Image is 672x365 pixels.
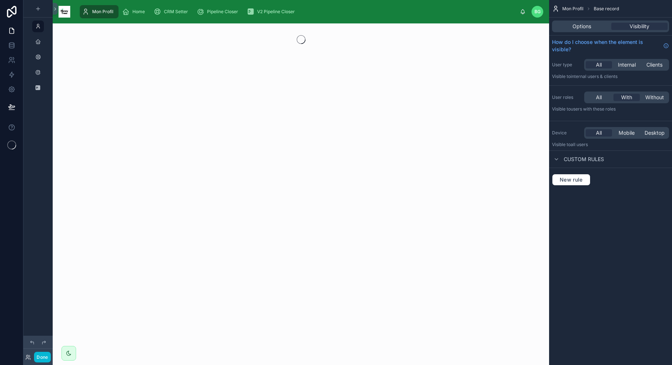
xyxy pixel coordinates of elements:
p: Visible to [552,142,669,148]
a: Home [120,5,150,18]
span: Custom rules [564,156,604,163]
button: New rule [552,174,590,186]
a: CRM Setter [151,5,193,18]
span: Clients [646,61,662,68]
span: Pipeline Closer [207,9,238,15]
a: Mon Profil [80,5,119,18]
span: New rule [557,176,586,183]
span: All [596,61,602,68]
span: Users with these roles [571,106,616,112]
a: V2 Pipeline Closer [245,5,300,18]
span: CRM Setter [164,9,188,15]
span: Home [132,9,145,15]
span: All [596,94,602,101]
div: scrollable content [76,4,520,20]
span: Internal [618,61,636,68]
span: With [621,94,632,101]
span: Base record [594,6,619,12]
span: Options [572,23,591,30]
img: App logo [59,6,70,18]
span: Desktop [645,129,665,137]
label: User roles [552,94,581,100]
span: Internal users & clients [571,74,617,79]
label: User type [552,62,581,68]
span: BG [534,9,541,15]
label: Device [552,130,581,136]
span: Without [645,94,664,101]
button: Done [34,352,50,362]
a: Pipeline Closer [195,5,243,18]
span: all users [571,142,588,147]
span: Mobile [619,129,635,137]
span: V2 Pipeline Closer [257,9,295,15]
span: Visibility [630,23,649,30]
span: How do I choose when the element is visible? [552,38,660,53]
span: Mon Profil [562,6,583,12]
span: All [596,129,602,137]
a: How do I choose when the element is visible? [552,38,669,53]
p: Visible to [552,74,669,79]
span: Mon Profil [92,9,113,15]
p: Visible to [552,106,669,112]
